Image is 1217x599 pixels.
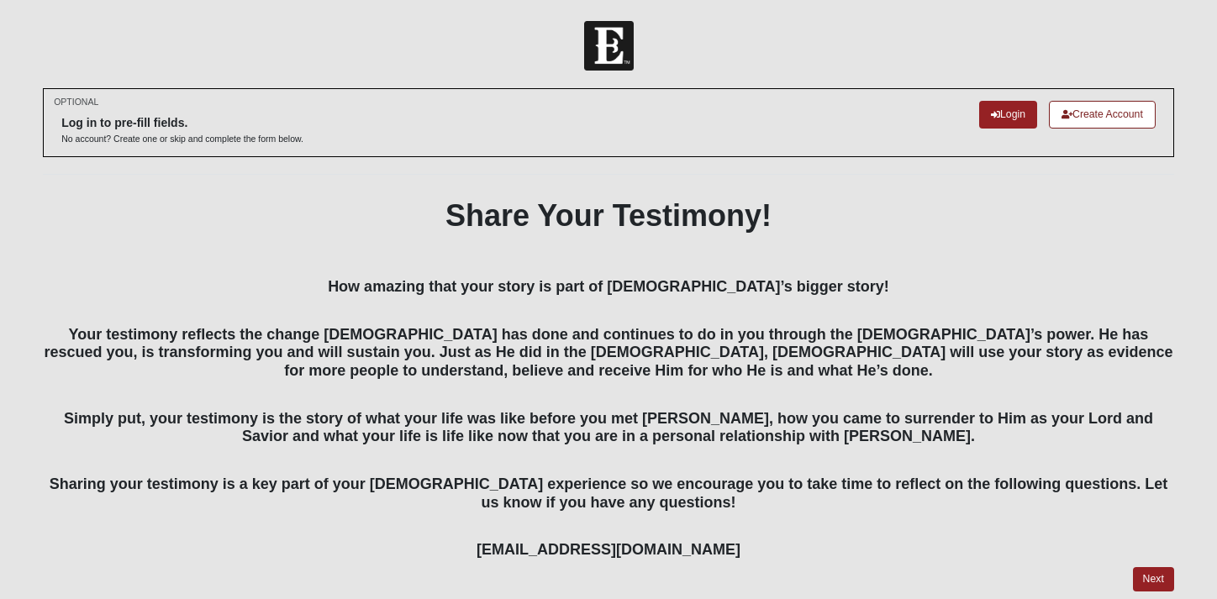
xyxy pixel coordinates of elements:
[979,101,1037,129] a: Login
[43,197,1174,234] h1: Share Your Testimony!
[43,307,1174,380] h4: Your testimony reflects the change [DEMOGRAPHIC_DATA] has done and continues to do in you through...
[584,21,634,71] img: Church of Eleven22 Logo
[1133,567,1174,591] a: Next
[61,133,303,145] p: No account? Create one or skip and complete the form below.
[61,116,303,130] h6: Log in to pre-fill fields.
[54,96,98,108] small: OPTIONAL
[43,523,1174,560] h4: [EMAIL_ADDRESS][DOMAIN_NAME]
[43,391,1174,446] h4: Simply put, your testimony is the story of what your life was like before you met [PERSON_NAME], ...
[1049,101,1156,129] a: Create Account
[43,278,1174,297] h4: How amazing that your story is part of [DEMOGRAPHIC_DATA]’s bigger story!
[43,457,1174,512] h4: Sharing your testimony is a key part of your [DEMOGRAPHIC_DATA] experience so we encourage you to...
